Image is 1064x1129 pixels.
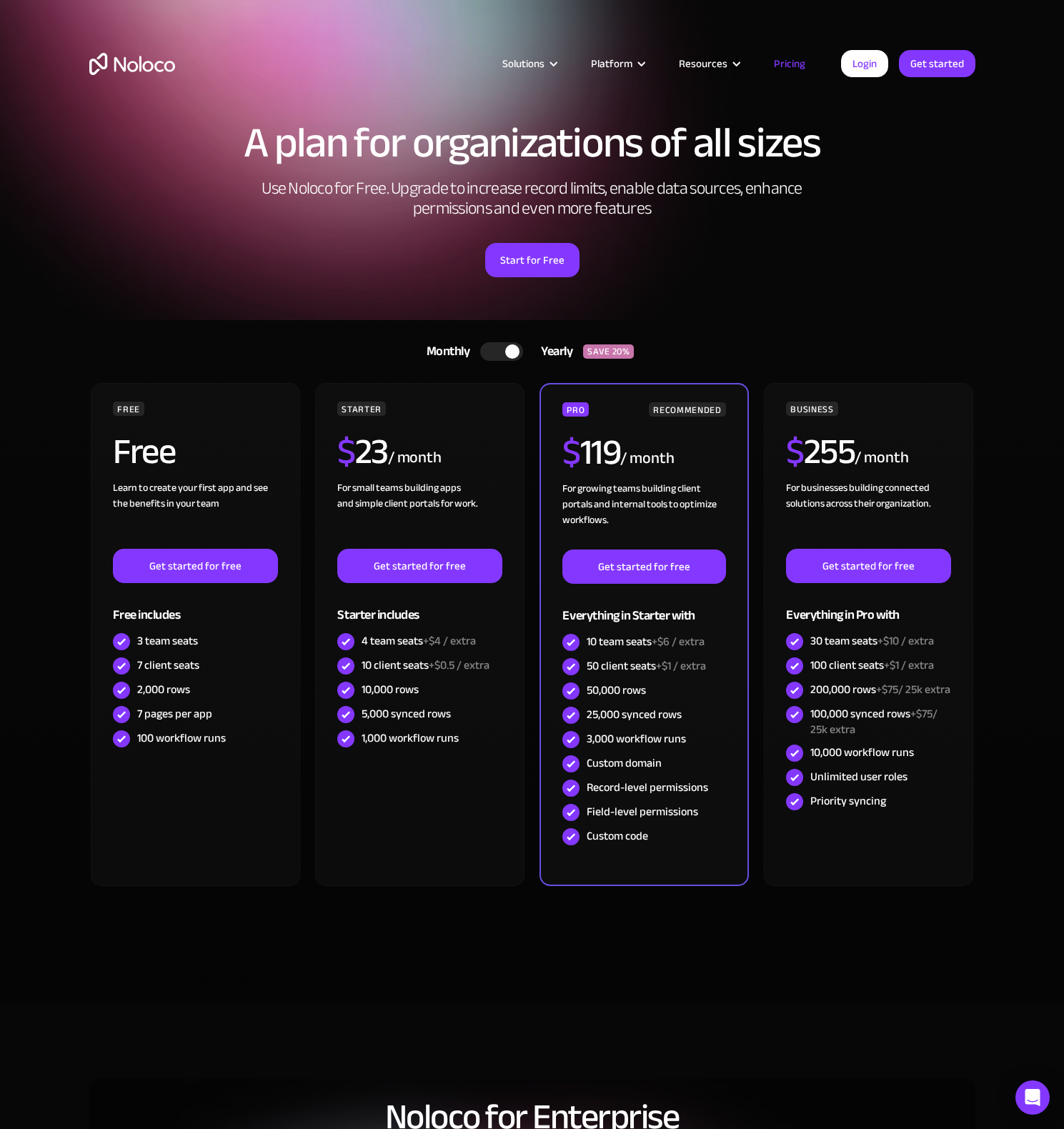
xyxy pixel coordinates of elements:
span: +$6 / extra [652,631,705,652]
span: +$0.5 / extra [429,655,489,676]
a: Start for Free [485,243,580,277]
div: Open Intercom Messenger [1015,1080,1050,1115]
h2: 23 [337,434,388,469]
div: 10,000 rows [362,682,419,697]
div: 10 client seats [362,657,489,673]
a: Pricing [756,54,823,73]
div: Priority syncing [810,793,886,809]
div: 3,000 workflow runs [587,731,686,747]
div: 100 workflow runs [137,730,226,746]
div: Unlimited user roles [810,769,908,785]
div: For growing teams building client portals and internal tools to optimize workflows. [562,481,725,549]
div: Monthly [409,341,481,362]
div: 25,000 synced rows [587,707,682,722]
a: Get started for free [337,549,502,583]
div: Platform [591,54,632,73]
div: 100 client seats [810,657,934,673]
div: 10 team seats [587,634,705,650]
div: For businesses building connected solutions across their organization. ‍ [786,480,950,549]
div: For small teams building apps and simple client portals for work. ‍ [337,480,502,549]
div: Learn to create your first app and see the benefits in your team ‍ [113,480,277,549]
div: 30 team seats [810,633,934,649]
div: Solutions [484,54,573,73]
div: STARTER [337,402,385,416]
div: 10,000 workflow runs [810,745,914,760]
div: 3 team seats [137,633,198,649]
div: Record-level permissions [587,780,708,795]
div: Starter includes [337,583,502,630]
span: +$75/ 25k extra [810,703,938,740]
div: 2,000 rows [137,682,190,697]
span: $ [562,419,580,486]
a: Get started [899,50,975,77]
h1: A plan for organizations of all sizes [89,121,975,164]
div: 7 pages per app [137,706,212,722]
div: / month [855,447,908,469]
h2: Free [113,434,175,469]
div: 50 client seats [587,658,706,674]
div: Solutions [502,54,545,73]
h2: Use Noloco for Free. Upgrade to increase record limits, enable data sources, enhance permissions ... [247,179,818,219]
div: 200,000 rows [810,682,950,697]
div: Resources [661,54,756,73]
div: 1,000 workflow runs [362,730,459,746]
div: 100,000 synced rows [810,706,950,737]
a: Get started for free [113,549,277,583]
a: Get started for free [786,549,950,583]
div: Yearly [523,341,583,362]
div: / month [388,447,442,469]
div: 50,000 rows [587,682,646,698]
div: Free includes [113,583,277,630]
div: Everything in Pro with [786,583,950,630]
span: +$4 / extra [423,630,476,652]
h2: 255 [786,434,855,469]
div: SAVE 20% [583,344,634,359]
div: Custom domain [587,755,662,771]
a: home [89,53,175,75]
span: $ [786,418,804,485]
span: $ [337,418,355,485]
span: +$1 / extra [656,655,706,677]
div: Field-level permissions [587,804,698,820]
h2: 119 [562,434,620,470]
a: Login [841,50,888,77]
a: Get started for free [562,549,725,584]
span: +$10 / extra [877,630,934,652]
div: Everything in Starter with [562,584,725,630]
div: / month [620,447,674,470]
div: FREE [113,402,144,416]
div: Platform [573,54,661,73]
div: 4 team seats [362,633,476,649]
div: BUSINESS [786,402,837,416]
div: Resources [679,54,727,73]
div: 7 client seats [137,657,199,673]
div: PRO [562,402,589,417]
div: 5,000 synced rows [362,706,451,722]
div: Custom code [587,828,648,844]
span: +$75/ 25k extra [876,679,950,700]
span: +$1 / extra [884,655,934,676]
div: RECOMMENDED [649,402,725,417]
